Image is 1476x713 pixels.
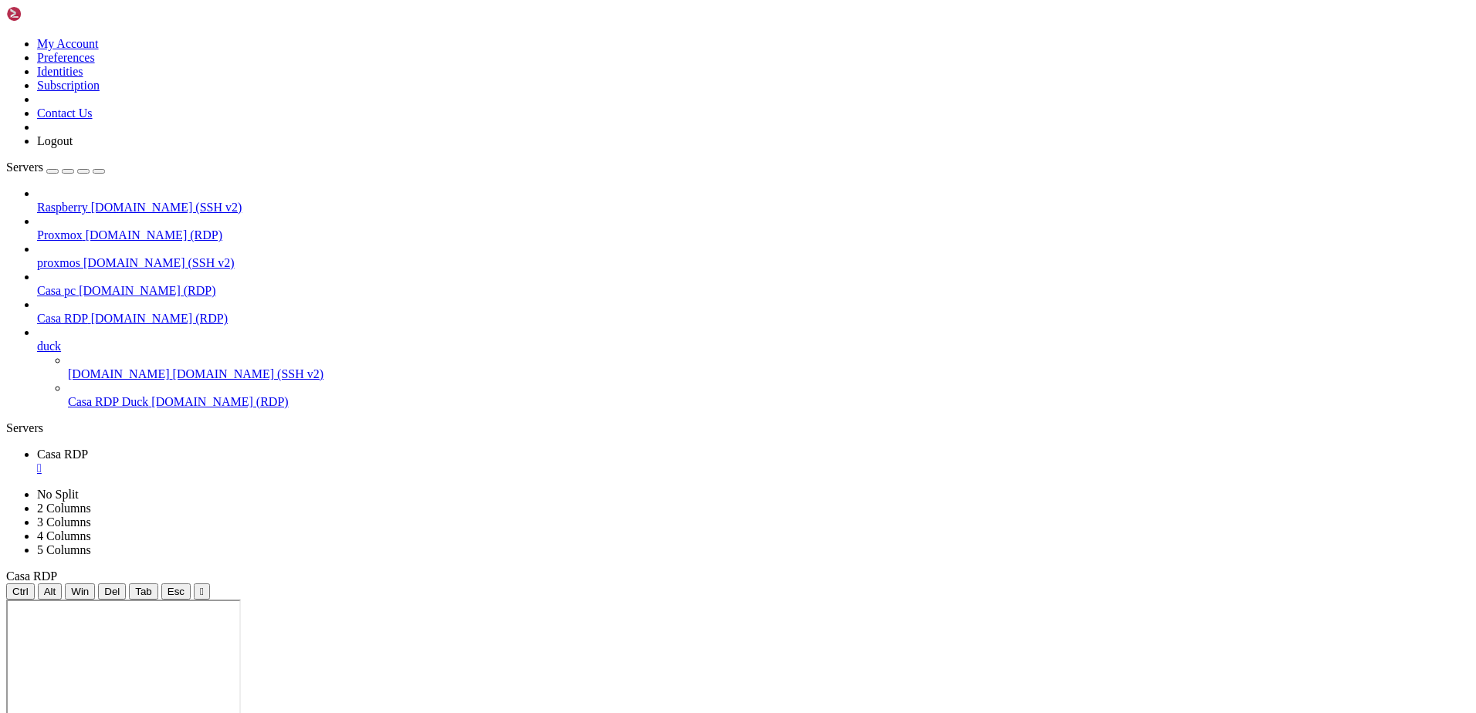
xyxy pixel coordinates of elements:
[98,583,126,600] button: Del
[37,256,80,269] span: proxmos
[83,256,235,269] span: [DOMAIN_NAME] (SSH v2)
[173,367,324,380] span: [DOMAIN_NAME] (SSH v2)
[12,586,29,597] span: Ctrl
[37,326,1470,409] li: duck
[91,312,228,325] span: [DOMAIN_NAME] (RDP)
[37,242,1470,270] li: proxmos [DOMAIN_NAME] (SSH v2)
[151,395,288,408] span: [DOMAIN_NAME] (RDP)
[71,586,89,597] span: Win
[37,312,88,325] span: Casa RDP
[37,461,1470,475] a: 
[68,353,1470,381] li: [DOMAIN_NAME] [DOMAIN_NAME] (SSH v2)
[79,284,215,297] span: [DOMAIN_NAME] (RDP)
[6,161,43,174] span: Servers
[37,201,1470,215] a: Raspberry [DOMAIN_NAME] (SSH v2)
[37,284,1470,298] a: Casa pc [DOMAIN_NAME] (RDP)
[168,586,184,597] span: Esc
[37,488,79,501] a: No Split
[129,583,158,600] button: Tab
[68,367,1470,381] a: [DOMAIN_NAME] [DOMAIN_NAME] (SSH v2)
[104,586,120,597] span: Del
[38,583,63,600] button: Alt
[37,228,83,242] span: Proxmox
[37,201,88,214] span: Raspberry
[37,65,83,78] a: Identities
[200,586,204,597] div: 
[37,340,61,353] span: duck
[68,381,1470,409] li: Casa RDP Duck [DOMAIN_NAME] (RDP)
[6,421,1470,435] div: Servers
[37,270,1470,298] li: Casa pc [DOMAIN_NAME] (RDP)
[37,515,91,529] a: 3 Columns
[37,448,88,461] span: Casa RDP
[68,395,148,408] span: Casa RDP Duck
[68,367,170,380] span: [DOMAIN_NAME]
[37,298,1470,326] li: Casa RDP [DOMAIN_NAME] (RDP)
[37,215,1470,242] li: Proxmox [DOMAIN_NAME] (RDP)
[37,448,1470,475] a: Casa RDP
[37,284,76,297] span: Casa pc
[37,51,95,64] a: Preferences
[37,134,73,147] a: Logout
[86,228,222,242] span: [DOMAIN_NAME] (RDP)
[6,569,57,583] span: Casa RDP
[68,395,1470,409] a: Casa RDP Duck [DOMAIN_NAME] (RDP)
[135,586,152,597] span: Tab
[6,583,35,600] button: Ctrl
[6,161,105,174] a: Servers
[6,6,95,22] img: Shellngn
[91,201,242,214] span: [DOMAIN_NAME] (SSH v2)
[37,340,1470,353] a: duck
[37,543,91,556] a: 5 Columns
[37,256,1470,270] a: proxmos [DOMAIN_NAME] (SSH v2)
[37,37,99,50] a: My Account
[194,583,210,600] button: 
[37,529,91,542] a: 4 Columns
[37,106,93,120] a: Contact Us
[37,79,100,92] a: Subscription
[65,583,95,600] button: Win
[44,586,56,597] span: Alt
[37,502,91,515] a: 2 Columns
[161,583,191,600] button: Esc
[37,228,1470,242] a: Proxmox [DOMAIN_NAME] (RDP)
[37,312,1470,326] a: Casa RDP [DOMAIN_NAME] (RDP)
[37,187,1470,215] li: Raspberry [DOMAIN_NAME] (SSH v2)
